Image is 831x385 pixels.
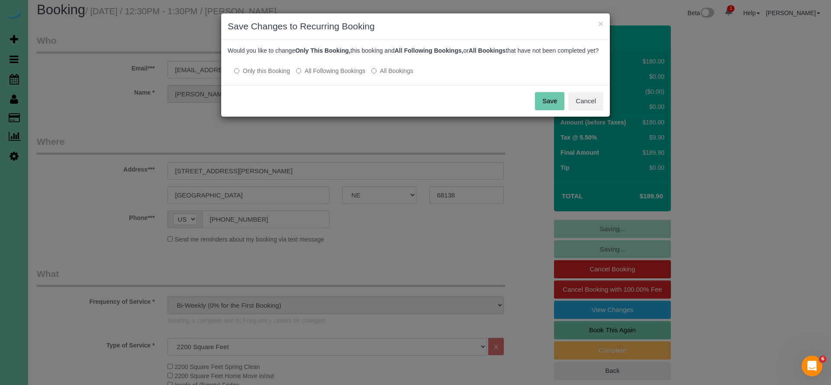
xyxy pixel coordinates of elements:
[234,68,239,73] input: Only this Booking
[819,356,826,363] span: 6
[295,47,351,54] b: Only This Booking,
[228,20,603,33] h3: Save Changes to Recurring Booking
[296,68,301,73] input: All Following Bookings
[296,67,365,75] label: This and all the bookings after it will be changed.
[395,47,464,54] b: All Following Bookings,
[228,46,603,55] p: Would you like to change this booking and or that have not been completed yet?
[234,67,290,75] label: All other bookings in the series will remain the same.
[469,47,506,54] b: All Bookings
[371,67,413,75] label: All bookings that have not been completed yet will be changed.
[598,19,603,28] button: ×
[535,92,564,110] button: Save
[568,92,603,110] button: Cancel
[371,68,377,73] input: All Bookings
[802,356,822,376] iframe: Intercom live chat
